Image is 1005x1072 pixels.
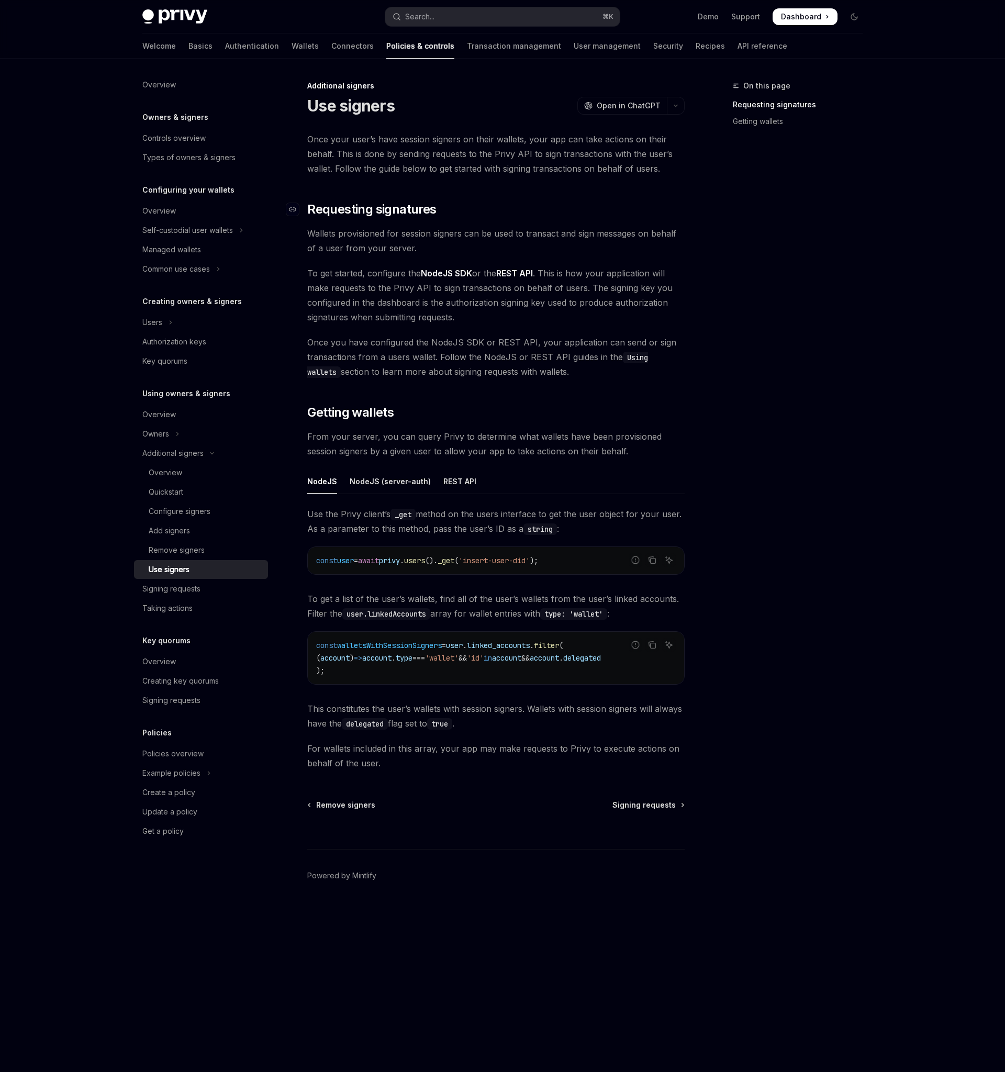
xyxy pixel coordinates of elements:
[320,653,350,663] span: account
[559,653,563,663] span: .
[307,335,685,379] span: Once you have configured the NodeJS SDK or REST API, your application can send or sign transactio...
[142,79,176,91] div: Overview
[308,800,375,810] a: Remove signers
[442,641,446,650] span: =
[307,404,394,421] span: Getting wallets
[316,641,337,650] span: const
[662,553,676,567] button: Ask AI
[602,13,613,21] span: ⌘ K
[733,96,871,113] a: Requesting signatures
[286,201,307,218] a: Navigate to header
[354,556,358,565] span: =
[134,202,268,220] a: Overview
[307,132,685,176] span: Once your user’s have session signers on their wallets, your app can take actions on their behalf...
[484,653,492,663] span: in
[142,747,204,760] div: Policies overview
[134,463,268,482] a: Overview
[142,428,169,440] div: Owners
[134,652,268,671] a: Overview
[142,9,207,24] img: dark logo
[142,295,242,308] h5: Creating owners & signers
[307,96,395,115] h1: Use signers
[404,556,425,565] span: users
[307,507,685,536] span: Use the Privy client’s method on the users interface to get the user object for your user. As a p...
[467,641,530,650] span: linked_accounts
[467,653,484,663] span: 'id'
[316,556,337,565] span: const
[425,653,459,663] span: 'wallet'
[307,701,685,731] span: This constitutes the user’s wallets with session signers. Wallets with session signers will alway...
[563,653,601,663] span: delegated
[846,8,863,25] button: Toggle dark mode
[781,12,821,22] span: Dashboard
[331,33,374,59] a: Connectors
[521,653,530,663] span: &&
[142,387,230,400] h5: Using owners & signers
[342,608,430,620] code: user.linkedAccounts
[134,599,268,618] a: Taking actions
[662,638,676,652] button: Ask AI
[530,641,534,650] span: .
[142,111,208,124] h5: Owners & signers
[142,694,200,707] div: Signing requests
[350,653,354,663] span: )
[142,825,184,837] div: Get a policy
[142,655,176,668] div: Overview
[149,466,182,479] div: Overview
[142,33,176,59] a: Welcome
[307,469,337,494] div: NodeJS
[134,75,268,94] a: Overview
[142,205,176,217] div: Overview
[698,12,719,22] a: Demo
[316,800,375,810] span: Remove signers
[350,469,431,494] div: NodeJS (server-auth)
[142,447,204,460] div: Additional signers
[307,741,685,770] span: For wallets included in this array, your app may make requests to Privy to execute actions on beh...
[149,563,189,576] div: Use signers
[134,313,268,332] button: Toggle Users section
[134,221,268,240] button: Toggle Self-custodial user wallets section
[134,783,268,802] a: Create a policy
[292,33,319,59] a: Wallets
[142,151,236,164] div: Types of owners & signers
[738,33,787,59] a: API reference
[134,405,268,424] a: Overview
[386,33,454,59] a: Policies & controls
[134,822,268,841] a: Get a policy
[142,408,176,421] div: Overview
[459,556,530,565] span: 'insert-user-did'
[492,653,521,663] span: account
[612,800,676,810] span: Signing requests
[134,691,268,710] a: Signing requests
[534,641,559,650] span: filter
[467,33,561,59] a: Transaction management
[307,266,685,325] span: To get started, configure the or the . This is how your application will make requests to the Pri...
[427,718,452,730] code: true
[574,33,641,59] a: User management
[134,425,268,443] button: Toggle Owners section
[438,556,454,565] span: _get
[134,444,268,463] button: Toggle Additional signers section
[149,505,210,518] div: Configure signers
[362,653,392,663] span: account
[134,129,268,148] a: Controls overview
[392,653,396,663] span: .
[134,502,268,521] a: Configure signers
[142,786,195,799] div: Create a policy
[645,638,659,652] button: Copy the contents from the code block
[454,556,459,565] span: (
[134,802,268,821] a: Update a policy
[412,653,425,663] span: ===
[134,240,268,259] a: Managed wallets
[337,556,354,565] span: user
[396,653,412,663] span: type
[149,486,183,498] div: Quickstart
[307,226,685,255] span: Wallets provisioned for session signers can be used to transact and sign messages on behalf of a ...
[142,184,234,196] h5: Configuring your wallets
[653,33,683,59] a: Security
[358,556,379,565] span: await
[142,602,193,615] div: Taking actions
[743,80,790,92] span: On this page
[696,33,725,59] a: Recipes
[421,268,472,279] a: NodeJS SDK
